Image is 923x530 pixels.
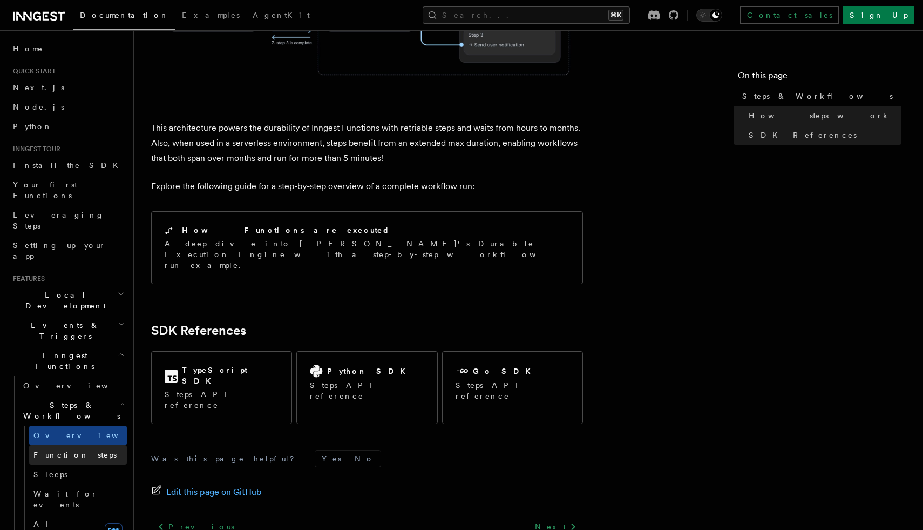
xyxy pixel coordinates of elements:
button: Inngest Functions [9,346,127,376]
span: How steps work [749,110,891,121]
span: Edit this page on GitHub [166,485,262,500]
span: Features [9,274,45,283]
p: Steps API reference [310,380,424,401]
span: Install the SDK [13,161,125,170]
a: Wait for events [29,484,127,514]
span: Overview [23,381,134,390]
p: This architecture powers the durability of Inngest Functions with retriable steps and waits from ... [151,120,583,166]
a: Documentation [73,3,175,30]
a: SDK References [744,125,901,145]
button: No [348,451,381,467]
a: How Functions are executedA deep dive into [PERSON_NAME]'s Durable Execution Engine with a step-b... [151,211,583,284]
span: AgentKit [253,11,310,19]
kbd: ⌘K [608,10,623,21]
button: Local Development [9,285,127,316]
p: Steps API reference [165,389,279,411]
p: Explore the following guide for a step-by-step overview of a complete workflow run: [151,179,583,194]
span: Quick start [9,67,56,76]
span: Your first Functions [13,180,77,200]
span: Wait for events [33,489,98,509]
span: Function steps [33,451,117,459]
h2: Python SDK [327,366,412,377]
button: Events & Triggers [9,316,127,346]
a: TypeScript SDKSteps API reference [151,351,292,424]
a: AgentKit [246,3,316,29]
h2: TypeScript SDK [182,365,279,386]
span: Sleeps [33,470,67,479]
span: Overview [33,431,145,440]
h4: On this page [738,69,901,86]
span: Setting up your app [13,241,106,260]
span: Examples [182,11,240,19]
button: Search...⌘K [423,6,630,24]
a: Function steps [29,445,127,465]
button: Steps & Workflows [19,395,127,426]
a: Python [9,117,127,136]
a: Next.js [9,78,127,97]
span: Leveraging Steps [13,211,104,230]
a: How steps work [744,106,901,125]
button: Toggle dark mode [696,9,722,22]
a: Node.js [9,97,127,117]
a: Setting up your app [9,236,127,266]
a: Sleeps [29,465,127,484]
p: Was this page helpful? [151,453,302,464]
p: A deep dive into [PERSON_NAME]'s Durable Execution Engine with a step-by-step workflow run example. [165,238,569,271]
span: Home [13,43,43,54]
a: Overview [29,426,127,445]
span: SDK References [749,130,857,140]
span: Events & Triggers [9,320,118,341]
h2: How Functions are executed [182,225,390,236]
a: Edit this page on GitHub [151,485,262,500]
a: Leveraging Steps [9,205,127,236]
a: Go SDKSteps API reference [442,351,583,424]
a: Your first Functions [9,175,127,205]
a: SDK References [151,323,246,338]
h2: Go SDK [473,366,537,377]
span: Inngest Functions [9,350,117,372]
span: Python [13,122,52,131]
span: Documentation [80,11,169,19]
p: Steps API reference [456,380,569,401]
span: Steps & Workflows [19,400,120,421]
a: Examples [175,3,246,29]
span: Inngest tour [9,145,60,153]
a: Python SDKSteps API reference [296,351,437,424]
span: Steps & Workflows [742,91,893,102]
span: Next.js [13,83,64,92]
span: Node.js [13,103,64,111]
a: Contact sales [740,6,839,24]
button: Yes [315,451,348,467]
a: Steps & Workflows [738,86,901,106]
a: Overview [19,376,127,395]
a: Sign Up [843,6,914,24]
a: Install the SDK [9,156,127,175]
a: Home [9,39,127,58]
span: Local Development [9,290,118,311]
